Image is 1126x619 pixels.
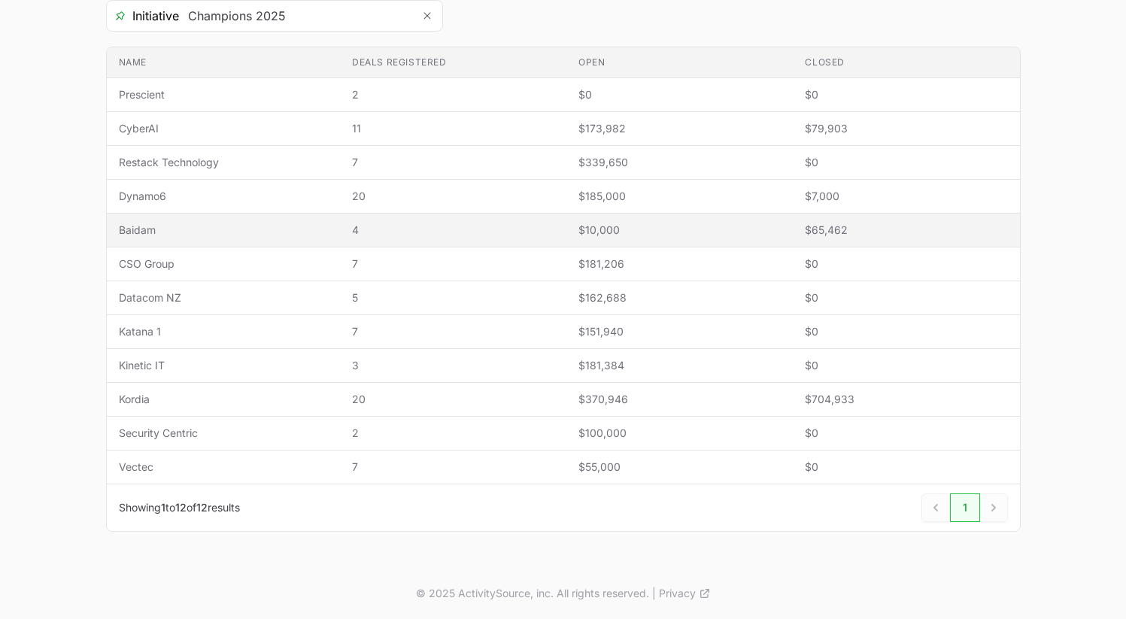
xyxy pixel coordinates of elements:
[566,47,793,78] th: Open
[352,155,554,170] span: 7
[352,223,554,238] span: 4
[175,501,187,514] span: 12
[119,290,329,305] span: Datacom NZ
[119,256,329,272] span: CSO Group
[805,324,1007,339] span: $0
[119,358,329,373] span: Kinetic IT
[805,87,1007,102] span: $0
[119,87,329,102] span: Prescient
[352,460,554,475] span: 7
[119,426,329,441] span: Security Centric
[805,121,1007,136] span: $79,903
[352,87,554,102] span: 2
[107,7,179,25] span: Initiative
[805,426,1007,441] span: $0
[119,460,329,475] span: Vectec
[119,324,329,339] span: Katana 1
[119,121,329,136] span: CyberAI
[578,392,781,407] span: $370,946
[352,392,554,407] span: 20
[805,223,1007,238] span: $65,462
[805,189,1007,204] span: $7,000
[352,189,554,204] span: 20
[805,256,1007,272] span: $0
[578,324,781,339] span: $151,940
[578,87,781,102] span: $0
[578,460,781,475] span: $55,000
[119,223,329,238] span: Baidam
[950,493,980,522] a: 1
[578,358,781,373] span: $181,384
[578,223,781,238] span: $10,000
[805,460,1007,475] span: $0
[352,121,554,136] span: 11
[340,47,566,78] th: Deals registered
[805,290,1007,305] span: $0
[805,155,1007,170] span: $0
[578,155,781,170] span: $339,650
[352,324,554,339] span: 7
[805,358,1007,373] span: $0
[416,586,649,601] p: © 2025 ActivitySource, inc. All rights reserved.
[119,500,240,515] p: Showing to of results
[805,392,1007,407] span: $704,933
[659,586,711,601] a: Privacy
[161,501,165,514] span: 1
[578,426,781,441] span: $100,000
[352,426,554,441] span: 2
[179,1,412,31] input: Search initiatives
[119,189,329,204] span: Dynamo6
[578,256,781,272] span: $181,206
[793,47,1019,78] th: Closed
[578,121,781,136] span: $173,982
[107,47,341,78] th: Name
[652,586,656,601] span: |
[352,256,554,272] span: 7
[578,290,781,305] span: $162,688
[412,1,442,31] button: Remove
[119,392,329,407] span: Kordia
[352,358,554,373] span: 3
[352,290,554,305] span: 5
[196,501,208,514] span: 12
[578,189,781,204] span: $185,000
[119,155,329,170] span: Restack Technology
